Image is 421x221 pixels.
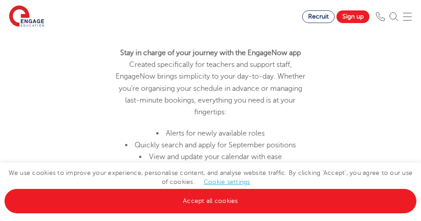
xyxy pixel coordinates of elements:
li: Alerts for newly available roles [111,127,310,139]
p: Created specifically for teachers and support staff, EngageNow brings simplicity to your day-to-d... [111,47,310,118]
img: Engage Education [9,5,44,28]
img: Phone [376,12,385,21]
a: Accept all cookies [5,189,416,213]
span: Recruit [308,13,329,20]
a: Cookie settings [204,179,250,185]
img: Mobile Menu [403,12,412,21]
span: We use cookies to improve your experience, personalise content, and analyse website traffic. By c... [5,169,416,204]
img: Search [389,12,398,21]
a: Sign up [337,10,370,23]
strong: Stay in charge of your journey with the EngageNow app [120,49,301,57]
a: Recruit [302,10,335,23]
li: Quickly search and apply for September positions [111,139,310,151]
li: View and update your calendar with ease [111,151,310,163]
